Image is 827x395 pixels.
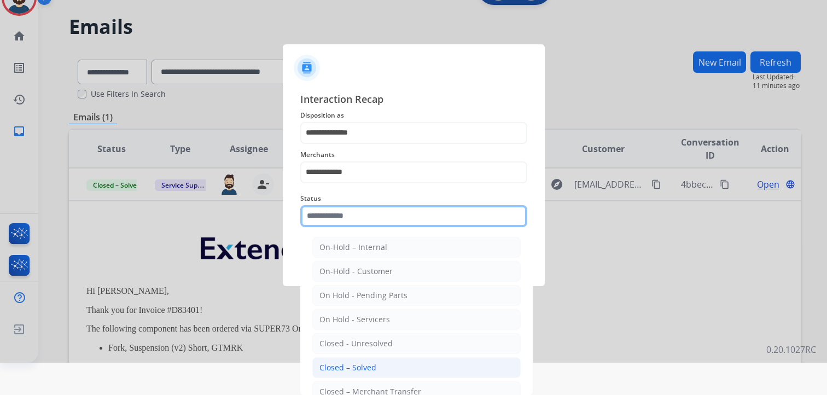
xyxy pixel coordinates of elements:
span: Disposition as [300,109,527,122]
div: Closed - Unresolved [319,338,393,349]
div: On Hold - Pending Parts [319,290,407,301]
span: Merchants [300,148,527,161]
div: Closed – Solved [319,362,376,373]
img: contactIcon [294,55,320,81]
p: 0.20.1027RC [766,343,816,356]
span: Interaction Recap [300,91,527,109]
span: Status [300,192,527,205]
div: On-Hold - Customer [319,266,393,277]
div: On Hold - Servicers [319,314,390,325]
div: On-Hold – Internal [319,242,387,253]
